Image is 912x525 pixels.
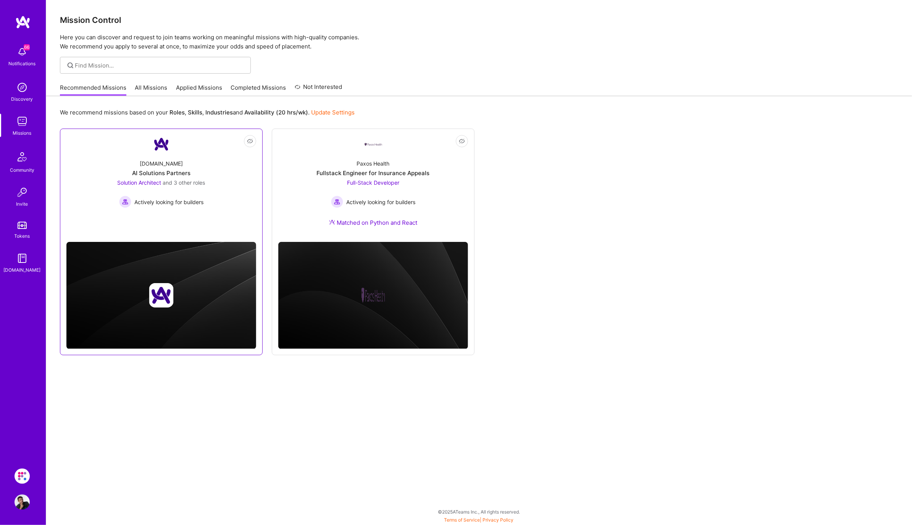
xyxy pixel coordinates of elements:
div: Fullstack Engineer for Insurance Appeals [317,169,430,177]
a: Terms of Service [444,517,480,523]
b: Industries [205,109,233,116]
span: and 3 other roles [163,179,205,186]
div: [DOMAIN_NAME] [140,159,183,167]
a: Company Logo[DOMAIN_NAME]AI Solutions PartnersSolution Architect and 3 other rolesActively lookin... [66,135,256,236]
img: User Avatar [15,494,30,510]
div: [DOMAIN_NAME] [4,266,41,274]
a: All Missions [135,84,168,96]
div: Discovery [11,95,33,103]
img: Evinced: AI-Agents Accessibility Solution [15,469,30,484]
img: discovery [15,80,30,95]
b: Availability (20 hrs/wk) [244,109,308,116]
a: User Avatar [13,494,32,510]
img: Company logo [149,283,174,308]
img: tokens [18,222,27,229]
h3: Mission Control [60,15,898,25]
img: Invite [15,185,30,200]
a: Not Interested [295,82,342,96]
img: cover [278,242,468,349]
span: Actively looking for builders [346,198,415,206]
span: Actively looking for builders [134,198,203,206]
span: Solution Architect [118,179,161,186]
i: icon EyeClosed [247,138,253,144]
div: Matched on Python and React [329,219,418,227]
div: Paxos Health [357,159,390,167]
div: Community [10,166,34,174]
a: Recommended Missions [60,84,126,96]
a: Company LogoPaxos HealthFullstack Engineer for Insurance AppealsFull-Stack Developer Actively loo... [278,135,468,236]
div: AI Solutions Partners [132,169,190,177]
div: © 2025 ATeams Inc., All rights reserved. [46,502,912,521]
img: logo [15,15,31,29]
i: icon EyeClosed [459,138,465,144]
img: Company logo [361,283,386,308]
span: Full-Stack Developer [347,179,399,186]
img: Community [13,148,31,166]
a: Update Settings [311,109,355,116]
img: Company Logo [152,135,171,153]
div: Tokens [15,232,30,240]
input: Find Mission... [75,61,245,69]
div: Missions [13,129,32,137]
div: Invite [16,200,28,208]
div: Notifications [9,60,36,68]
a: Evinced: AI-Agents Accessibility Solution [13,469,32,484]
b: Roles [169,109,185,116]
img: teamwork [15,114,30,129]
img: cover [66,242,256,349]
span: | [444,517,514,523]
a: Completed Missions [231,84,286,96]
img: Company Logo [364,142,383,147]
img: Actively looking for builders [331,196,343,208]
img: Actively looking for builders [119,196,131,208]
p: We recommend missions based on your , , and . [60,108,355,116]
a: Applied Missions [176,84,222,96]
p: Here you can discover and request to join teams working on meaningful missions with high-quality ... [60,33,898,51]
a: Privacy Policy [483,517,514,523]
img: Ateam Purple Icon [329,219,335,225]
b: Skills [188,109,202,116]
span: 66 [24,44,30,50]
img: bell [15,44,30,60]
img: guide book [15,251,30,266]
i: icon SearchGrey [66,61,75,70]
